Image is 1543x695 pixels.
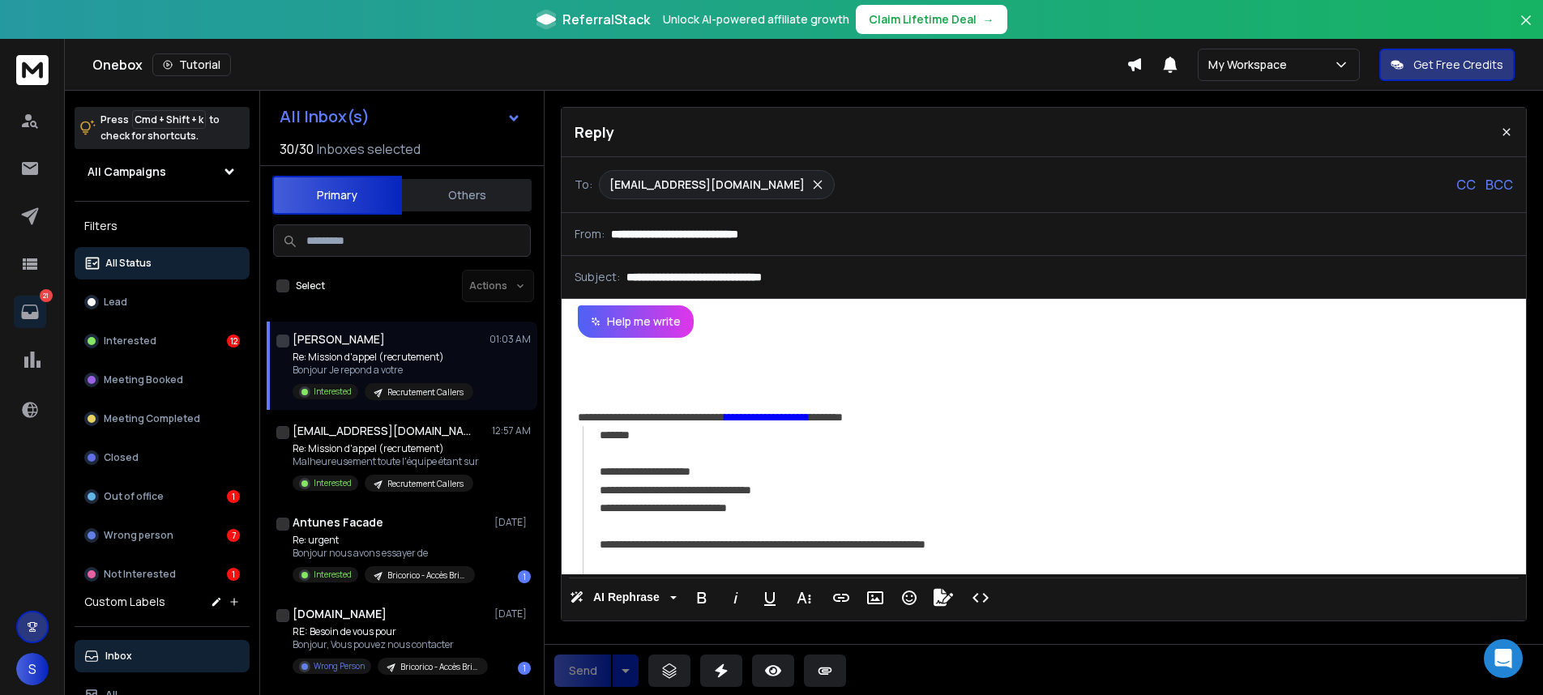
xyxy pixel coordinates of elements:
[317,139,421,159] h3: Inboxes selected
[88,164,166,180] h1: All Campaigns
[562,10,650,29] span: ReferralStack
[104,529,173,542] p: Wrong person
[293,534,475,547] p: Re: urgent
[489,333,531,346] p: 01:03 AM
[856,5,1007,34] button: Claim Lifetime Deal→
[1485,175,1513,194] p: BCC
[314,386,352,398] p: Interested
[965,582,996,614] button: Code View
[75,519,250,552] button: Wrong person7
[293,606,387,622] h1: [DOMAIN_NAME]
[1208,57,1293,73] p: My Workspace
[104,451,139,464] p: Closed
[227,529,240,542] div: 7
[754,582,785,614] button: Underline (⌘U)
[104,490,164,503] p: Out of office
[314,569,352,581] p: Interested
[686,582,717,614] button: Bold (⌘B)
[293,364,473,377] p: Bonjour Je repond a votre
[590,591,663,604] span: AI Rephrase
[14,296,46,328] a: 21
[293,638,487,651] p: Bonjour, Vous pouvez nous contacter
[1456,175,1476,194] p: CC
[75,325,250,357] button: Interested12
[928,582,959,614] button: Signature
[104,373,183,386] p: Meeting Booked
[860,582,891,614] button: Insert Image (⌘P)
[1413,57,1503,73] p: Get Free Credits
[826,582,857,614] button: Insert Link (⌘K)
[280,109,370,125] h1: All Inbox(s)
[84,594,165,610] h3: Custom Labels
[75,640,250,672] button: Inbox
[402,177,532,213] button: Others
[609,177,805,193] p: [EMAIL_ADDRESS][DOMAIN_NAME]
[105,650,132,663] p: Inbox
[132,110,206,129] span: Cmd + Shift + k
[575,269,620,285] p: Subject:
[267,100,534,133] button: All Inbox(s)
[575,121,614,143] p: Reply
[518,570,531,583] div: 1
[104,296,127,309] p: Lead
[1484,639,1523,678] div: Open Intercom Messenger
[720,582,751,614] button: Italic (⌘I)
[293,514,383,531] h1: Antunes Facade
[100,112,220,144] p: Press to check for shortcuts.
[314,660,365,672] p: Wrong Person
[16,653,49,685] button: S
[575,226,605,242] p: From:
[492,424,531,437] p: 12:57 AM
[518,662,531,675] div: 1
[494,608,531,620] p: [DATE]
[789,582,819,614] button: More Text
[400,661,478,673] p: Bricorico - Accès Brico+
[293,455,479,468] p: Malheureusement toute l'équipe étant sur
[293,442,479,455] p: Re: Mission d'appel (recrutement)
[293,423,471,439] h1: [EMAIL_ADDRESS][DOMAIN_NAME]
[75,247,250,279] button: All Status
[75,403,250,435] button: Meeting Completed
[105,257,152,270] p: All Status
[75,480,250,513] button: Out of office1
[894,582,925,614] button: Emoticons
[1515,10,1537,49] button: Close banner
[1379,49,1515,81] button: Get Free Credits
[293,625,487,638] p: RE: Besoin de vous pour
[272,176,402,215] button: Primary
[387,569,465,582] p: Bricorico - Accès Brico+
[75,364,250,396] button: Meeting Booked
[227,568,240,581] div: 1
[293,331,385,347] h1: [PERSON_NAME]
[387,478,464,490] p: Recrutement Callers
[104,412,200,425] p: Meeting Completed
[314,477,352,489] p: Interested
[40,289,53,302] p: 21
[293,351,473,364] p: Re: Mission d'appel (recrutement)
[227,335,240,347] div: 12
[75,156,250,188] button: All Campaigns
[578,305,694,338] button: Help me write
[280,139,314,159] span: 30 / 30
[75,215,250,237] h3: Filters
[663,11,849,28] p: Unlock AI-powered affiliate growth
[293,547,475,560] p: Bonjour nous avons essayer de
[296,279,325,292] label: Select
[387,386,464,399] p: Recrutement Callers
[494,516,531,529] p: [DATE]
[575,177,592,193] p: To:
[75,286,250,318] button: Lead
[983,11,994,28] span: →
[75,558,250,591] button: Not Interested1
[152,53,231,76] button: Tutorial
[227,490,240,503] div: 1
[92,53,1126,76] div: Onebox
[566,582,680,614] button: AI Rephrase
[104,568,176,581] p: Not Interested
[75,441,250,474] button: Closed
[104,335,156,347] p: Interested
